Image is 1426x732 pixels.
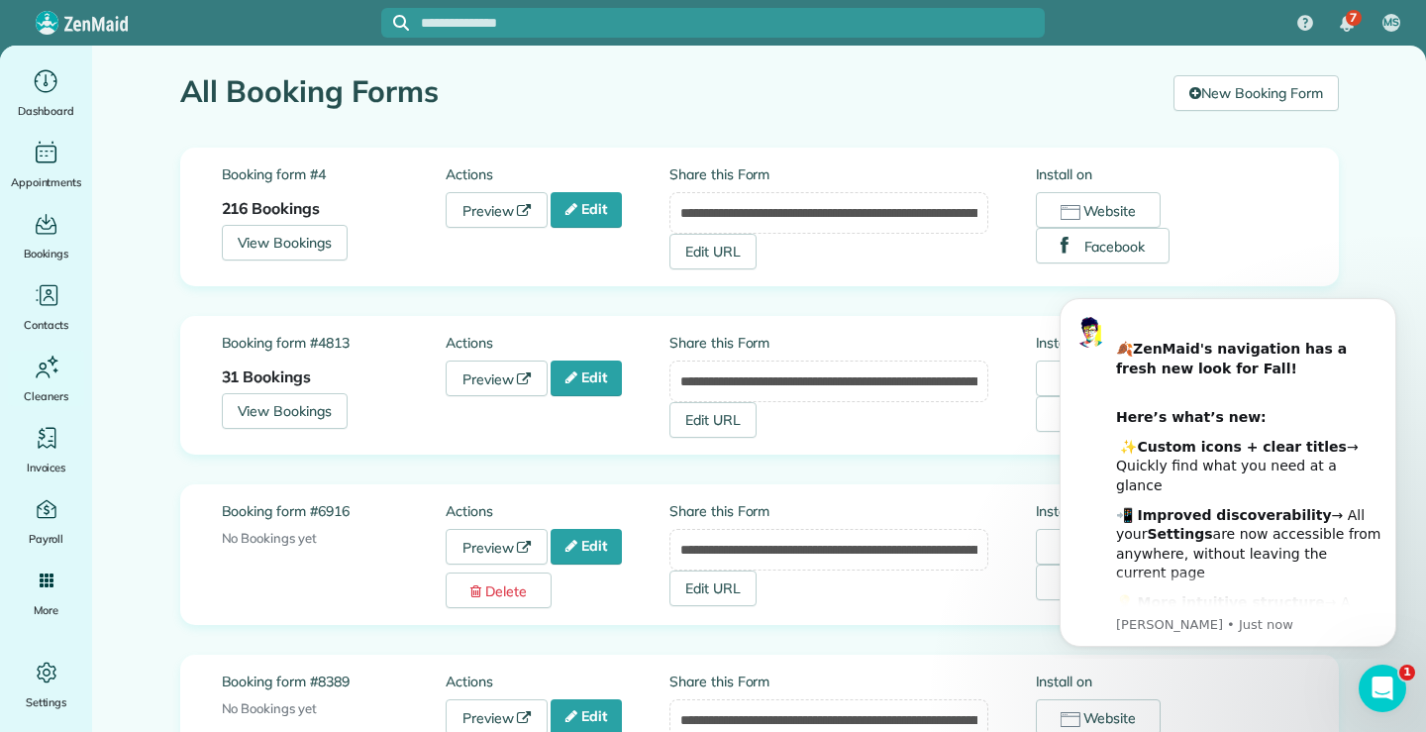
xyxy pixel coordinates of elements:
[551,529,622,565] a: Edit
[24,315,68,335] span: Contacts
[669,333,988,353] label: Share this Form
[446,361,549,396] a: Preview
[11,172,82,192] span: Appointments
[1036,228,1171,263] button: Facebook
[393,15,409,31] svg: Focus search
[29,529,64,549] span: Payroll
[551,192,622,228] a: Edit
[8,279,84,335] a: Contacts
[8,351,84,406] a: Cleaners
[1036,672,1297,691] label: Install on
[446,192,549,228] a: Preview
[1036,192,1162,228] button: Website
[8,657,84,712] a: Settings
[446,573,552,608] a: Delete
[222,501,446,521] label: Booking form #6916
[446,672,669,691] label: Actions
[1359,665,1406,712] iframe: Intercom live chat
[86,336,352,354] p: Message from Alexandre, sent Just now
[1173,75,1338,111] a: New Booking Form
[8,422,84,477] a: Invoices
[8,137,84,192] a: Appointments
[669,672,988,691] label: Share this Form
[381,15,409,31] button: Focus search
[669,402,757,438] a: Edit URL
[222,700,317,716] span: No Bookings yet
[1036,164,1297,184] label: Install on
[107,314,294,330] b: More intuitive structure
[669,571,757,606] a: Edit URL
[86,313,352,390] div: 💡﻿ → A smoother experience for both new and longtime users ​
[8,65,84,121] a: Dashboard
[24,386,68,406] span: Cleaners
[669,234,757,269] a: Edit URL
[222,366,312,386] strong: 31 Bookings
[1326,2,1368,46] div: 7 unread notifications
[34,600,58,620] span: More
[222,164,446,184] label: Booking form #4
[27,458,66,477] span: Invoices
[222,393,349,429] a: View Bookings
[222,530,317,546] span: No Bookings yet
[222,672,446,691] label: Booking form #8389
[446,501,669,521] label: Actions
[8,493,84,549] a: Payroll
[446,164,669,184] label: Actions
[222,333,446,353] label: Booking form #4813
[24,244,69,263] span: Bookings
[446,333,669,353] label: Actions
[1399,665,1415,680] span: 1
[669,164,988,184] label: Share this Form
[222,198,321,218] strong: 216 Bookings
[18,101,74,121] span: Dashboard
[222,225,349,261] a: View Bookings
[551,361,622,396] a: Edit
[1383,15,1399,31] span: MS
[26,692,67,712] span: Settings
[669,501,988,521] label: Share this Form
[446,529,549,565] a: Preview
[1350,10,1357,26] span: 7
[180,75,1160,108] h1: All Booking Forms
[8,208,84,263] a: Bookings
[1030,280,1426,659] iframe: Intercom notifications message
